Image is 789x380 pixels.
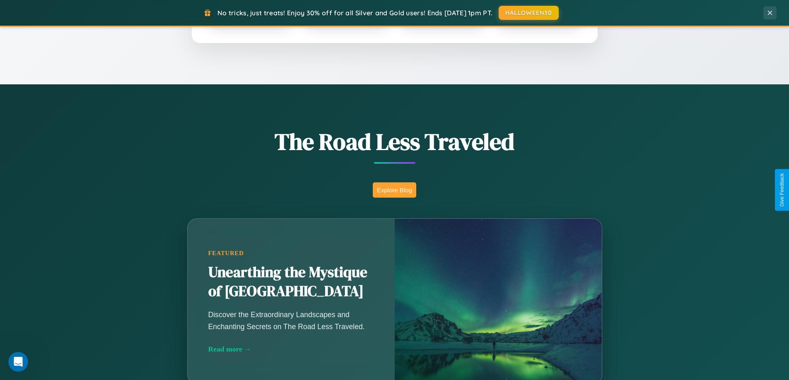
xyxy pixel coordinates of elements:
div: Featured [208,250,374,257]
h2: Unearthing the Mystique of [GEOGRAPHIC_DATA] [208,263,374,301]
button: HALLOWEEN30 [499,6,559,20]
div: Read more → [208,345,374,354]
h1: The Road Less Traveled [146,126,643,158]
button: Explore Blog [373,182,416,198]
p: Discover the Extraordinary Landscapes and Enchanting Secrets on The Road Less Traveled. [208,309,374,332]
span: No tricks, just treats! Enjoy 30% off for all Silver and Gold users! Ends [DATE] 1pm PT. [217,9,492,17]
div: Give Feedback [779,173,785,207]
iframe: Intercom live chat [8,352,28,372]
